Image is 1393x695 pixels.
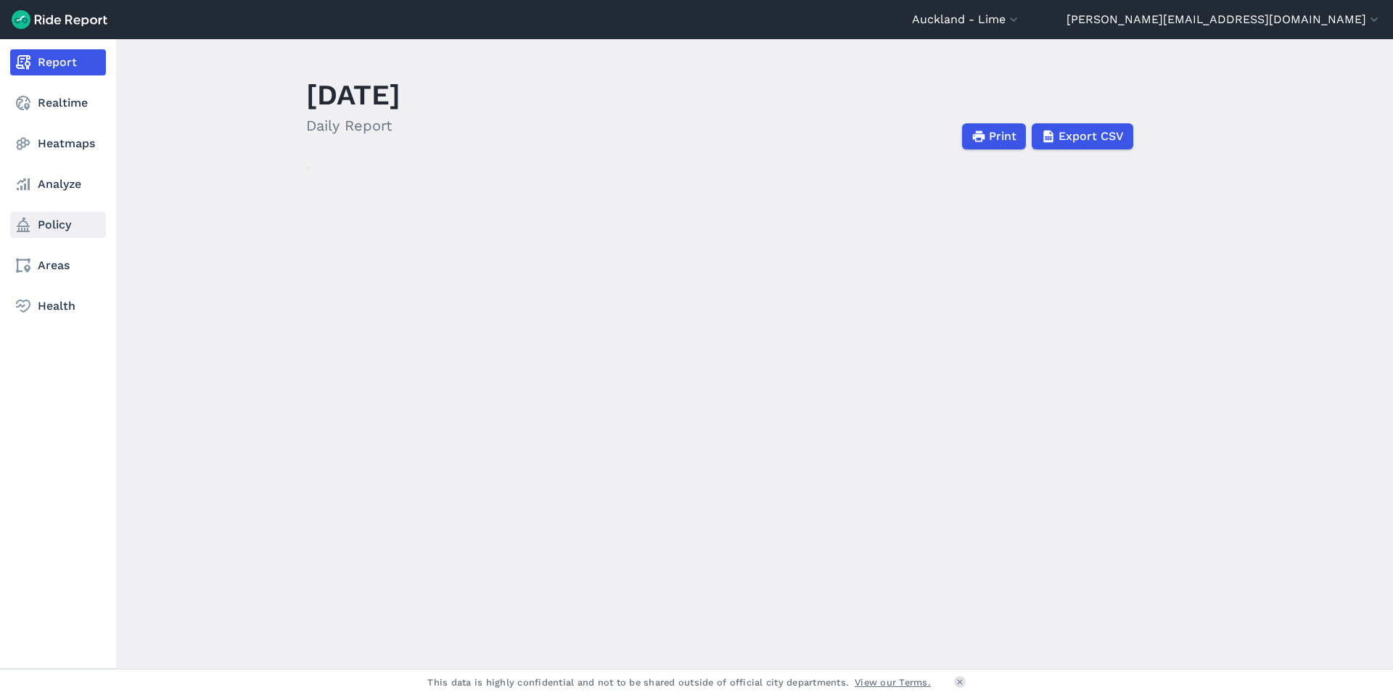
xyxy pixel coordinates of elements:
button: Auckland - Lime [912,11,1021,28]
a: Analyze [10,171,106,197]
a: Policy [10,212,106,238]
span: Export CSV [1059,128,1124,145]
span: Print [989,128,1016,145]
a: Areas [10,252,106,279]
a: Health [10,293,106,319]
button: [PERSON_NAME][EMAIL_ADDRESS][DOMAIN_NAME] [1067,11,1381,28]
button: Export CSV [1032,123,1133,149]
h2: Daily Report [306,115,400,136]
button: Print [962,123,1026,149]
h1: [DATE] [306,75,400,115]
a: Realtime [10,90,106,116]
a: View our Terms. [855,675,931,689]
a: Heatmaps [10,131,106,157]
a: Report [10,49,106,75]
img: Ride Report [12,10,107,29]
